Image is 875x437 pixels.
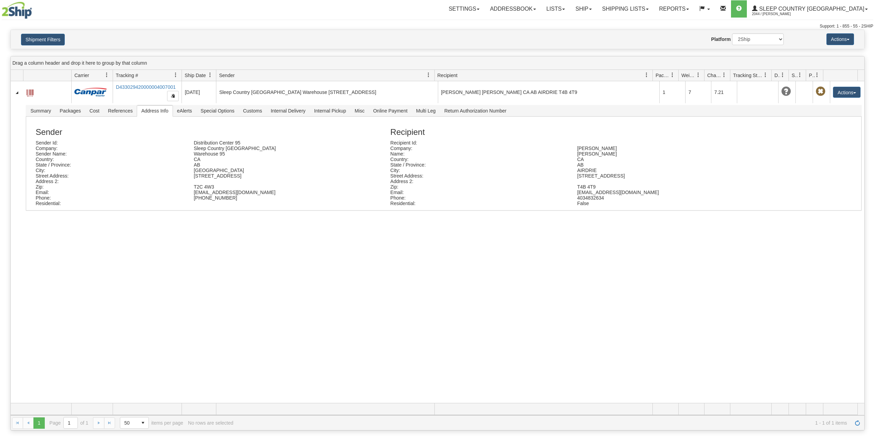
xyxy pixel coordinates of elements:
[13,89,20,96] a: Collapse
[167,91,179,101] button: Copy to clipboard
[385,195,572,201] div: Phone:
[390,128,814,137] h3: Recipient
[30,190,188,195] div: Email:
[137,105,173,116] span: Address Info
[385,184,572,190] div: Zip:
[267,105,310,116] span: Internal Delivery
[385,140,572,146] div: Recipient Id:
[826,33,854,45] button: Actions
[188,420,234,426] div: No rows are selected
[440,105,511,116] span: Return Authorization Number
[74,72,89,79] span: Carrier
[833,87,861,98] button: Actions
[656,72,670,79] span: Packages
[781,87,791,96] span: Unknown
[667,69,678,81] a: Packages filter column settings
[692,69,704,81] a: Weight filter column settings
[385,201,572,206] div: Residential:
[185,72,206,79] span: Ship Date
[572,162,759,168] div: AB
[188,184,347,190] div: T2C 4W3
[30,168,188,173] div: City:
[85,105,104,116] span: Cost
[196,105,238,116] span: Special Options
[188,168,347,173] div: [GEOGRAPHIC_DATA]
[794,69,806,81] a: Shipment Issues filter column settings
[219,72,235,79] span: Sender
[572,173,759,179] div: [STREET_ADDRESS]
[369,105,412,116] span: Online Payment
[733,72,763,79] span: Tracking Status
[718,69,730,81] a: Charge filter column settings
[35,128,390,137] h3: Sender
[137,417,148,428] span: select
[55,105,85,116] span: Packages
[852,417,863,428] a: Refresh
[707,72,722,79] span: Charge
[385,168,572,173] div: City:
[21,34,65,45] button: Shipment Filters
[11,56,864,70] div: grid grouping header
[239,105,266,116] span: Customs
[188,140,347,146] div: Distribution Center 95
[809,72,815,79] span: Pickup Status
[385,190,572,195] div: Email:
[385,179,572,184] div: Address 2:
[572,151,759,157] div: [PERSON_NAME]
[811,69,823,81] a: Pickup Status filter column settings
[774,72,780,79] span: Delivery Status
[747,0,873,18] a: Sleep Country [GEOGRAPHIC_DATA] 2044 / [PERSON_NAME]
[238,420,847,426] span: 1 - 1 of 1 items
[27,86,33,97] a: Label
[654,0,694,18] a: Reports
[681,72,696,79] span: Weight
[711,36,731,43] label: Platform
[124,419,133,426] span: 50
[182,81,216,103] td: [DATE]
[572,184,759,190] div: T4B 4T9
[443,0,485,18] a: Settings
[437,72,457,79] span: Recipient
[572,157,759,162] div: CA
[572,195,759,201] div: 4034832634
[188,157,347,162] div: CA
[101,69,113,81] a: Carrier filter column settings
[170,69,182,81] a: Tracking # filter column settings
[385,173,572,179] div: Street Address:
[752,11,804,18] span: 2044 / [PERSON_NAME]
[350,105,369,116] span: Misc
[2,23,873,29] div: Support: 1 - 855 - 55 - 2SHIP
[33,417,44,428] span: Page 1
[64,417,78,428] input: Page 1
[120,417,149,429] span: Page sizes drop down
[116,84,176,90] a: D433029420000004007001
[641,69,652,81] a: Recipient filter column settings
[385,151,572,157] div: Name:
[30,140,188,146] div: Sender Id:
[173,105,196,116] span: eAlerts
[74,88,107,96] img: 14 - Canpar
[30,146,188,151] div: Company:
[30,195,188,201] div: Phone:
[572,146,759,151] div: [PERSON_NAME]
[188,195,347,201] div: [PHONE_NUMBER]
[711,81,737,103] td: 7.21
[30,151,188,157] div: Sender Name:
[188,173,347,179] div: [STREET_ADDRESS]
[30,184,188,190] div: Zip:
[385,162,572,168] div: State / Province:
[50,417,89,429] span: Page of 1
[859,183,874,254] iframe: chat widget
[385,146,572,151] div: Company:
[385,157,572,162] div: Country:
[570,0,597,18] a: Ship
[30,162,188,168] div: State / Province:
[188,162,347,168] div: AB
[104,105,137,116] span: References
[30,173,188,179] div: Street Address:
[188,146,347,151] div: Sleep Country [GEOGRAPHIC_DATA]
[30,201,188,206] div: Residential:
[816,87,825,96] span: Pickup Not Assigned
[2,2,32,19] img: logo2044.jpg
[485,0,541,18] a: Addressbook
